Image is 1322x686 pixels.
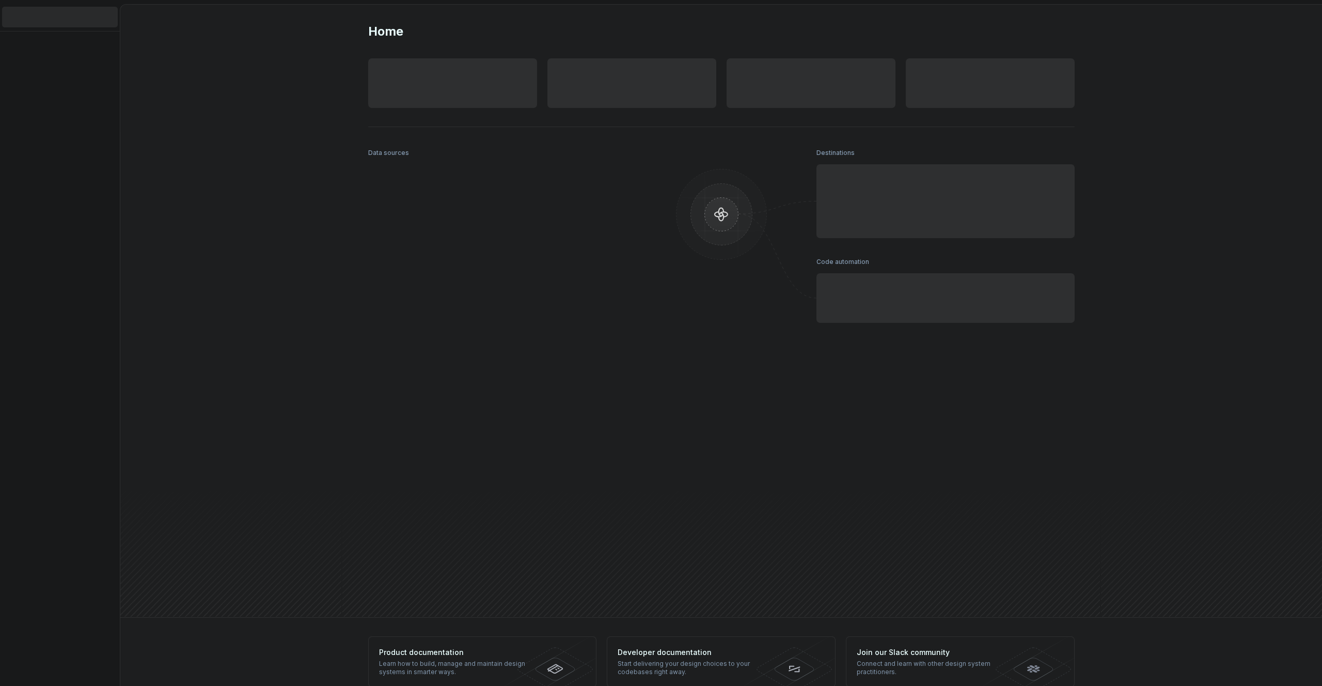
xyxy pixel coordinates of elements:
[816,146,855,160] div: Destinations
[816,255,869,269] div: Code automation
[379,660,529,676] div: Learn how to build, manage and maintain design systems in smarter ways.
[368,23,403,40] h2: Home
[379,647,529,658] div: Product documentation
[618,647,768,658] div: Developer documentation
[857,647,1007,658] div: Join our Slack community
[618,660,768,676] div: Start delivering your design choices to your codebases right away.
[857,660,1007,676] div: Connect and learn with other design system practitioners.
[368,146,409,160] div: Data sources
